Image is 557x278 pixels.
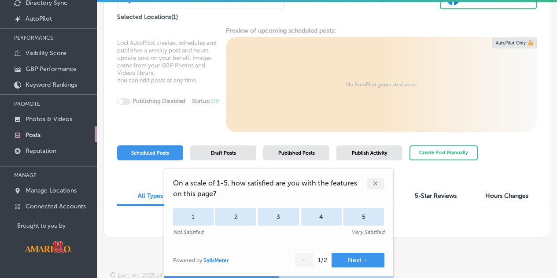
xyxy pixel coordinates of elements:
p: Posts [26,131,41,139]
button: Next→ [332,253,384,267]
div: 1 [173,208,214,226]
button: Create Post Manually [409,145,478,161]
a: SatisMeter [203,257,229,263]
span: Scheduled Posts [131,150,169,156]
div: 4 [301,208,342,226]
div: ✕ [367,178,384,189]
div: 5 [343,208,384,226]
span: Draft Posts [211,150,236,156]
p: Selected Locations ( 1 ) [117,10,178,21]
p: Photos & Videos [26,115,72,123]
p: Manage Locations [26,187,77,194]
p: Keyword Rankings [26,81,77,89]
div: 1 / 2 [318,256,327,264]
p: GBP Performance [26,65,77,73]
p: Brought to you by [17,222,97,229]
button: ← [295,253,314,267]
div: 2 [215,208,256,226]
span: Published Posts [278,150,315,156]
span: Publish Activity [352,150,387,156]
div: Very Satisfied [351,229,384,235]
span: On a scale of 1-5, how satisfied are you with the features on this page? [173,178,367,199]
div: Not Satisfied [173,229,203,235]
p: AutoPilot [26,15,52,22]
p: Reputation [26,147,56,155]
img: Visit Amarillo [17,234,79,259]
span: Hours Changes [485,192,528,200]
p: Connected Accounts [26,203,86,210]
span: All Types [138,192,163,200]
div: 3 [258,208,299,226]
span: 5-Star Reviews [415,192,457,200]
div: Powered by [173,257,229,263]
p: Visibility Score [26,49,66,57]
